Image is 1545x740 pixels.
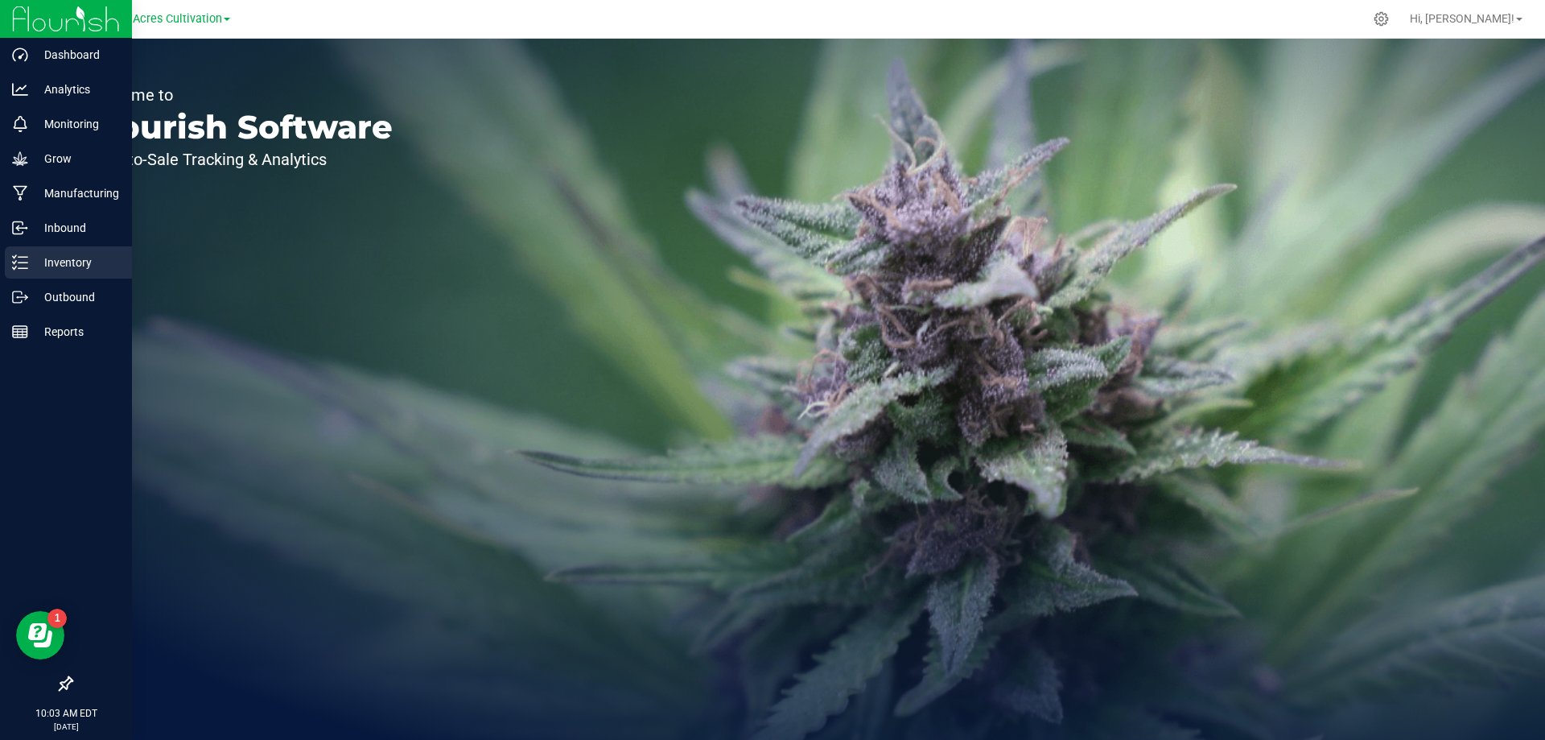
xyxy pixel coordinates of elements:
inline-svg: Manufacturing [12,185,28,201]
p: Inventory [28,253,125,272]
inline-svg: Grow [12,151,28,167]
span: Green Acres Cultivation [98,12,222,26]
div: Manage settings [1371,11,1391,27]
p: Manufacturing [28,184,125,203]
inline-svg: Reports [12,324,28,340]
p: Dashboard [28,45,125,64]
inline-svg: Analytics [12,81,28,97]
p: Seed-to-Sale Tracking & Analytics [87,151,393,167]
p: Grow [28,149,125,168]
p: [DATE] [7,721,125,733]
p: 10:03 AM EDT [7,706,125,721]
p: Flourish Software [87,111,393,143]
inline-svg: Dashboard [12,47,28,63]
inline-svg: Outbound [12,289,28,305]
span: Hi, [PERSON_NAME]! [1410,12,1514,25]
p: Inbound [28,218,125,238]
iframe: Resource center unread badge [47,609,67,628]
p: Analytics [28,80,125,99]
inline-svg: Inbound [12,220,28,236]
p: Monitoring [28,114,125,134]
inline-svg: Inventory [12,254,28,271]
p: Welcome to [87,87,393,103]
inline-svg: Monitoring [12,116,28,132]
p: Outbound [28,287,125,307]
iframe: Resource center [16,611,64,659]
p: Reports [28,322,125,341]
